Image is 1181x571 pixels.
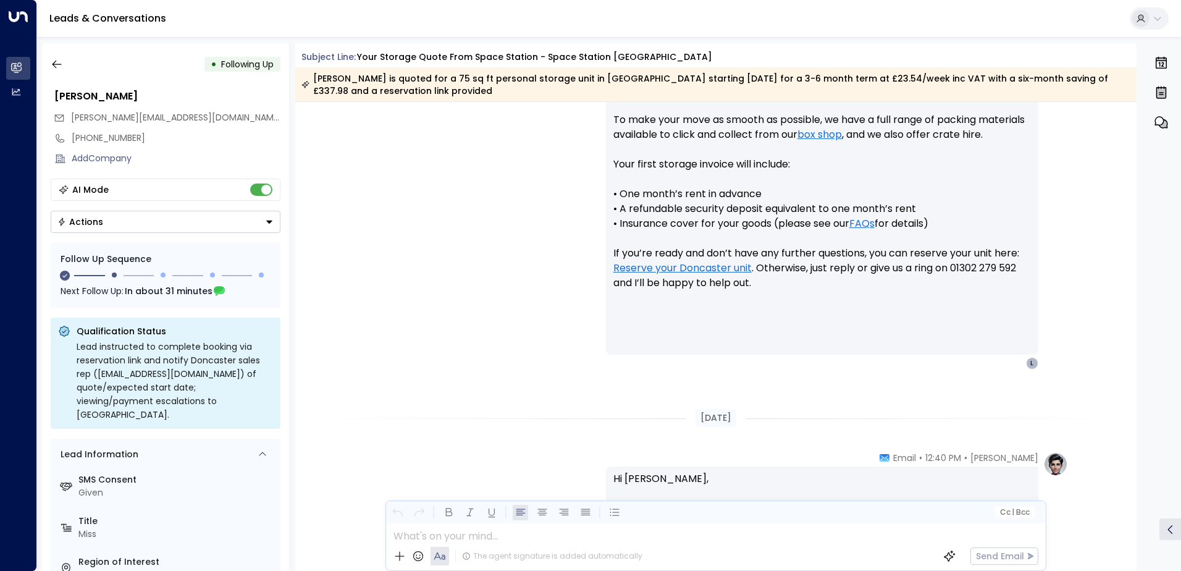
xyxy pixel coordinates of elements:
span: Cc Bcc [999,508,1029,517]
a: Leads & Conversations [49,11,166,25]
label: SMS Consent [78,473,275,486]
div: L [1026,357,1038,370]
label: Region of Interest [78,556,275,569]
div: [DATE] [696,409,736,427]
div: Lead instructed to complete booking via reservation link and notify Doncaster sales rep ([EMAIL_A... [77,340,273,421]
span: Following Up [221,58,274,70]
button: Redo [411,505,427,520]
span: Subject Line: [301,51,356,63]
div: Given [78,486,275,499]
div: Miss [78,528,275,541]
div: Lead Information [56,448,138,461]
span: | [1012,508,1014,517]
div: [PERSON_NAME] is quoted for a 75 sq ft personal storage unit in [GEOGRAPHIC_DATA] starting [DATE]... [301,72,1130,97]
a: box shop [797,127,842,142]
span: • [964,452,967,464]
div: AddCompany [72,152,280,165]
span: Email [893,452,916,464]
div: Button group with a nested menu [51,211,280,233]
div: Next Follow Up: [61,284,271,298]
button: Undo [390,505,405,520]
p: Qualification Status [77,325,273,337]
div: AI Mode [72,184,109,196]
button: Actions [51,211,280,233]
span: Lizzyhartley@hotmail.com [71,111,280,124]
button: Cc|Bcc [994,507,1034,518]
label: Title [78,515,275,528]
a: FAQs [849,216,875,231]
span: • [919,452,922,464]
span: 12:40 PM [925,452,961,464]
span: [PERSON_NAME][EMAIL_ADDRESS][DOMAIN_NAME] [71,111,282,124]
div: Actions [57,216,103,227]
div: • [211,53,217,75]
div: [PHONE_NUMBER] [72,132,280,145]
div: Follow Up Sequence [61,253,271,266]
div: [PERSON_NAME] [54,89,280,104]
div: Your storage quote from Space Station - Space Station [GEOGRAPHIC_DATA] [357,51,712,64]
a: Reserve your Doncaster unit [613,261,752,276]
span: In about 31 minutes [125,284,212,298]
img: profile-logo.png [1043,452,1068,476]
div: The agent signature is added automatically [462,551,642,562]
span: [PERSON_NAME] [970,452,1038,464]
